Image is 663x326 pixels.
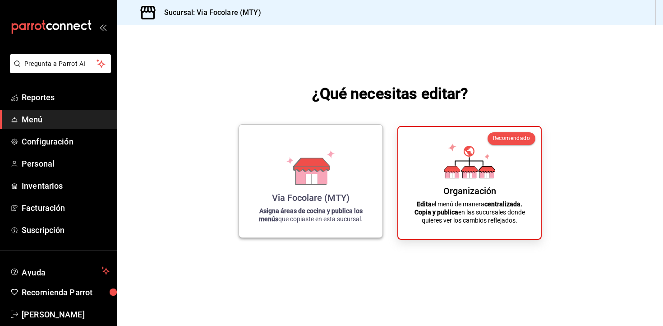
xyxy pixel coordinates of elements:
div: Organización [443,186,496,196]
span: Suscripción [22,224,110,236]
h3: Sucursal: Via Focolare (MTY) [157,7,261,18]
div: Via Focolare (MTY) [272,192,350,203]
strong: Copia y publica [414,209,458,216]
span: Reportes [22,91,110,103]
strong: centralizada. [484,200,522,208]
span: Ayuda [22,265,98,276]
span: Pregunta a Parrot AI [24,59,97,69]
span: Facturación [22,202,110,214]
span: Recomienda Parrot [22,286,110,298]
span: Inventarios [22,180,110,192]
a: Pregunta a Parrot AI [6,65,111,75]
h1: ¿Qué necesitas editar? [312,83,469,104]
p: que copiaste en esta sucursal. [250,207,372,223]
strong: Asigna áreas de cocina y publica los menús [259,207,363,223]
strong: Edita [417,200,432,208]
p: el menú de manera en las sucursales donde quieres ver los cambios reflejados. [409,200,530,224]
span: Recomendado [493,135,530,141]
button: Pregunta a Parrot AI [10,54,111,73]
span: Menú [22,113,110,126]
span: [PERSON_NAME] [22,308,110,321]
span: Personal [22,158,110,170]
span: Configuración [22,135,110,148]
button: open_drawer_menu [99,23,106,31]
